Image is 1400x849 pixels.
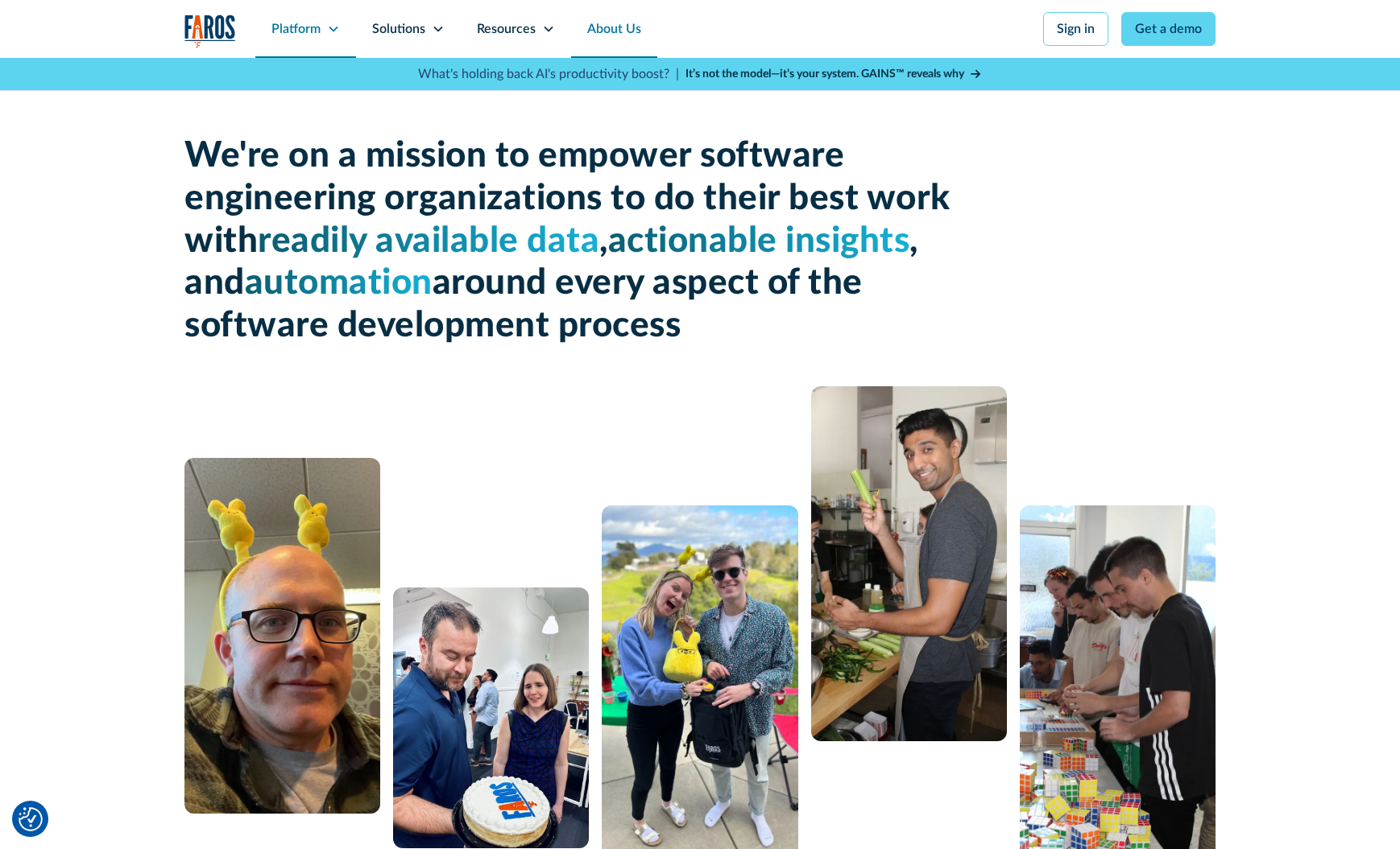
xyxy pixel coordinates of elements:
[258,224,599,259] span: readily available data
[184,14,236,47] a: home
[811,386,1007,741] img: man cooking with celery
[184,14,236,47] img: Logo of the analytics and reporting company Faros.
[1121,12,1216,46] a: Get a demo
[19,807,43,831] button: Cookie Settings
[372,19,425,39] div: Solutions
[477,19,536,39] div: Resources
[686,66,982,83] a: It’s not the model—it’s your system. GAINS™ reveals why
[686,68,964,80] strong: It’s not the model—it’s your system. GAINS™ reveals why
[1043,12,1108,46] a: Sign in
[184,135,958,348] h1: We're on a mission to empower software engineering organizations to do their best work with , , a...
[418,64,679,84] p: What's holding back AI's productivity boost? |
[608,224,910,259] span: actionable insights
[271,19,321,39] div: Platform
[245,266,433,301] span: automation
[184,458,380,814] img: A man with glasses and a bald head wearing a yellow bunny headband.
[19,807,43,831] img: Revisit consent button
